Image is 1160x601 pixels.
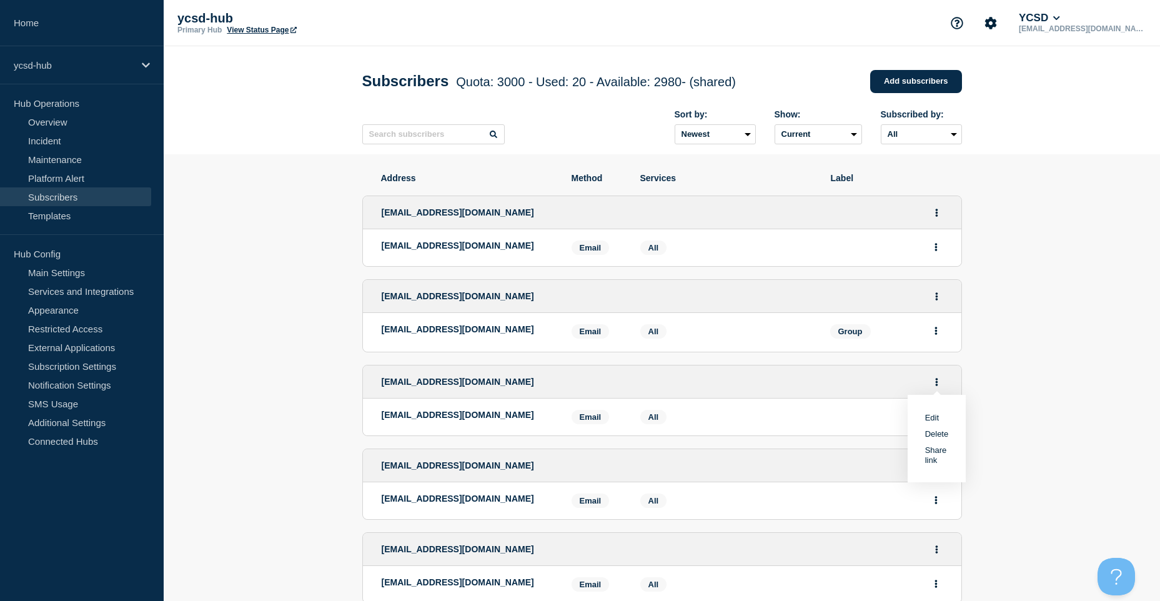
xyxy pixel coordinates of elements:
button: Actions [929,540,944,559]
div: Show: [775,109,862,119]
button: Actions [929,203,944,222]
iframe: Help Scout Beacon - Open [1098,558,1135,595]
button: Actions [928,321,944,340]
span: [EMAIL_ADDRESS][DOMAIN_NAME] [382,460,534,470]
p: [EMAIL_ADDRESS][DOMAIN_NAME] [382,241,553,251]
span: Email [572,410,610,424]
select: Sort by [675,124,756,144]
button: YCSD [1016,12,1063,24]
select: Deleted [775,124,862,144]
span: Email [572,241,610,255]
p: ycsd-hub [14,60,134,71]
p: [EMAIL_ADDRESS][DOMAIN_NAME] [382,577,553,587]
span: Email [572,577,610,592]
p: ycsd-hub [177,11,427,26]
span: All [648,496,659,505]
span: [EMAIL_ADDRESS][DOMAIN_NAME] [382,207,534,217]
span: All [648,580,659,589]
p: Primary Hub [177,26,222,34]
span: Services [640,173,812,183]
button: Actions [928,574,944,594]
button: Account settings [978,10,1004,36]
button: Actions [928,490,944,510]
p: [EMAIL_ADDRESS][DOMAIN_NAME] [382,410,553,420]
span: Address [381,173,553,183]
a: Add subscribers [870,70,962,93]
p: [EMAIL_ADDRESS][DOMAIN_NAME] [382,324,553,334]
p: [EMAIL_ADDRESS][DOMAIN_NAME] [1016,24,1146,33]
select: Subscribed by [881,124,962,144]
span: Label [831,173,943,183]
button: Actions [928,237,944,257]
a: Share link [925,445,947,465]
span: [EMAIL_ADDRESS][DOMAIN_NAME] [382,291,534,301]
h1: Subscribers [362,72,736,90]
button: Actions [929,372,944,392]
span: Email [572,494,610,508]
button: Delete [925,429,949,439]
div: Subscribed by: [881,109,962,119]
button: Actions [929,287,944,306]
a: Edit [925,413,939,422]
span: Group [830,324,871,339]
span: Email [572,324,610,339]
span: [EMAIL_ADDRESS][DOMAIN_NAME] [382,544,534,554]
button: Support [944,10,970,36]
span: Quota: 3000 - Used: 20 - Available: 2980 - (shared) [456,75,736,89]
span: All [648,243,659,252]
a: View Status Page [227,26,296,34]
input: Search subscribers [362,124,505,144]
p: [EMAIL_ADDRESS][DOMAIN_NAME] [382,494,553,504]
span: [EMAIL_ADDRESS][DOMAIN_NAME] [382,377,534,387]
div: Sort by: [675,109,756,119]
span: All [648,412,659,422]
span: All [648,327,659,336]
span: Method [572,173,622,183]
